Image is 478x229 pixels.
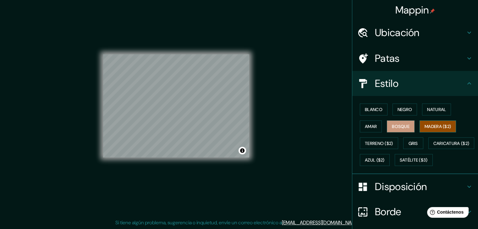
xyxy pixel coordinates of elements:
[427,107,446,112] font: Natural
[365,157,385,163] font: Azul ($2)
[422,205,471,222] iframe: Lanzador de widgets de ayuda
[115,219,282,226] font: Si tiene algún problema, sugerencia o inquietud, envíe un correo electrónico a
[365,107,382,112] font: Blanco
[365,141,393,146] font: Terreno ($2)
[352,46,478,71] div: Patas
[393,104,417,115] button: Negro
[428,137,475,149] button: Caricatura ($2)
[352,174,478,199] div: Disposición
[103,54,249,157] canvas: Mapa
[403,137,423,149] button: Gris
[420,120,456,132] button: Madera ($2)
[398,107,412,112] font: Negro
[375,77,398,90] font: Estilo
[400,157,428,163] font: Satélite ($3)
[352,71,478,96] div: Estilo
[375,26,420,39] font: Ubicación
[375,205,401,218] font: Borde
[352,20,478,45] div: Ubicación
[387,120,415,132] button: Bosque
[360,154,390,166] button: Azul ($2)
[239,147,246,154] button: Activar o desactivar atribución
[360,120,382,132] button: Amar
[395,154,433,166] button: Satélite ($3)
[282,219,360,226] a: [EMAIL_ADDRESS][DOMAIN_NAME]
[375,180,427,193] font: Disposición
[352,199,478,224] div: Borde
[360,137,398,149] button: Terreno ($2)
[395,3,429,17] font: Mappin
[433,141,470,146] font: Caricatura ($2)
[425,124,451,129] font: Madera ($2)
[409,141,418,146] font: Gris
[422,104,451,115] button: Natural
[375,52,400,65] font: Patas
[430,8,435,13] img: pin-icon.png
[365,124,377,129] font: Amar
[392,124,409,129] font: Bosque
[360,104,387,115] button: Blanco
